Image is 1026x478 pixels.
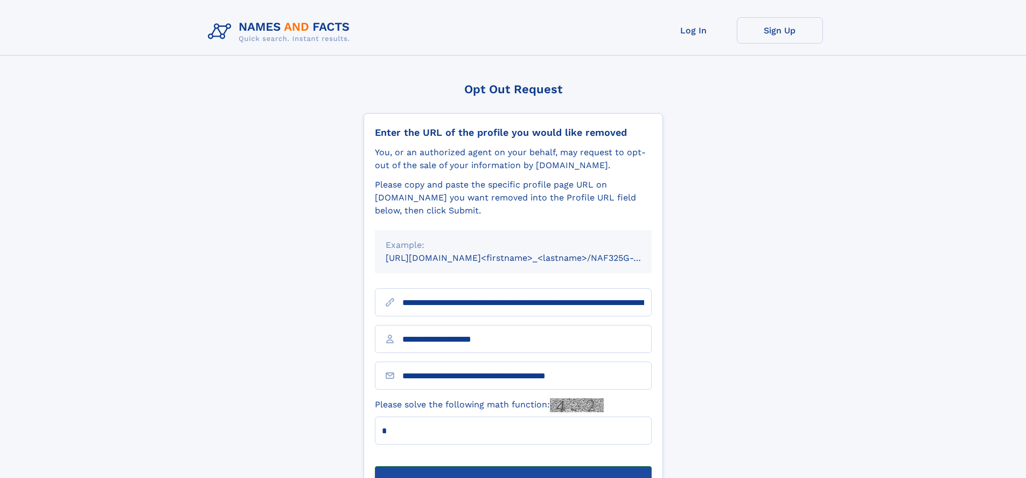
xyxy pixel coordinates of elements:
[375,146,652,172] div: You, or an authorized agent on your behalf, may request to opt-out of the sale of your informatio...
[375,178,652,217] div: Please copy and paste the specific profile page URL on [DOMAIN_NAME] you want removed into the Pr...
[386,239,641,252] div: Example:
[364,82,663,96] div: Opt Out Request
[375,398,604,412] label: Please solve the following math function:
[375,127,652,138] div: Enter the URL of the profile you would like removed
[204,17,359,46] img: Logo Names and Facts
[737,17,823,44] a: Sign Up
[386,253,672,263] small: [URL][DOMAIN_NAME]<firstname>_<lastname>/NAF325G-xxxxxxxx
[651,17,737,44] a: Log In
